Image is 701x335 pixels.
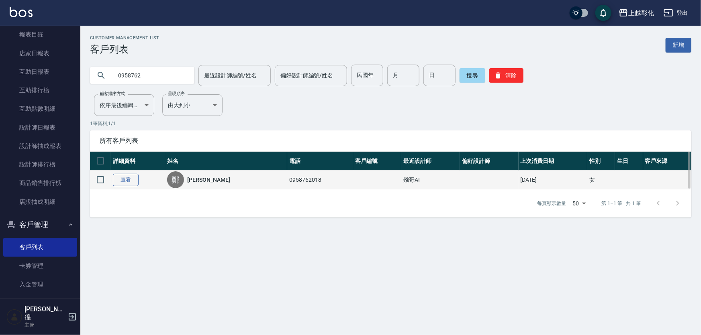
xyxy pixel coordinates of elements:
[3,44,77,63] a: 店家日報表
[401,152,460,171] th: 最近設計師
[3,238,77,256] a: 客戶列表
[587,171,615,189] td: 女
[615,5,657,21] button: 上越彰化
[628,8,654,18] div: 上越彰化
[25,305,65,321] h5: [PERSON_NAME]徨
[3,155,77,174] a: 設計師排行榜
[595,5,611,21] button: save
[3,81,77,99] a: 互助排行榜
[10,7,33,17] img: Logo
[3,214,77,235] button: 客戶管理
[25,321,65,329] p: 主管
[167,171,184,188] div: 鄭
[615,152,643,171] th: 生日
[460,152,519,171] th: 偏好設計師
[90,44,159,55] h3: 客戶列表
[3,174,77,192] a: 商品銷售排行榜
[90,35,159,41] h2: Customer Management List
[353,152,401,171] th: 客戶編號
[3,63,77,81] a: 互助日報表
[570,193,589,214] div: 50
[112,65,188,86] input: 搜尋關鍵字
[519,171,587,189] td: [DATE]
[287,171,353,189] td: 0958762018
[587,152,615,171] th: 性別
[460,68,485,83] button: 搜尋
[538,200,566,207] p: 每頁顯示數量
[401,171,460,189] td: 鏹哥AI
[94,94,154,116] div: 依序最後編輯時間
[602,200,641,207] p: 第 1–1 筆 共 1 筆
[3,137,77,155] a: 設計師抽成報表
[3,99,77,118] a: 互助點數明細
[3,193,77,211] a: 店販抽成明細
[3,118,77,137] a: 設計師日報表
[162,94,223,116] div: 由大到小
[3,25,77,44] a: 報表目錄
[643,152,691,171] th: 客戶來源
[6,309,22,325] img: Person
[660,6,691,20] button: 登出
[3,257,77,275] a: 卡券管理
[3,275,77,294] a: 入金管理
[168,91,185,97] label: 呈現順序
[90,120,691,127] p: 1 筆資料, 1 / 1
[666,38,691,53] a: 新增
[287,152,353,171] th: 電話
[165,152,287,171] th: 姓名
[489,68,523,83] button: 清除
[113,174,139,186] a: 查看
[100,137,682,145] span: 所有客戶列表
[187,176,230,184] a: [PERSON_NAME]
[519,152,587,171] th: 上次消費日期
[100,91,125,97] label: 顧客排序方式
[111,152,165,171] th: 詳細資料
[3,297,77,318] button: 員工及薪資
